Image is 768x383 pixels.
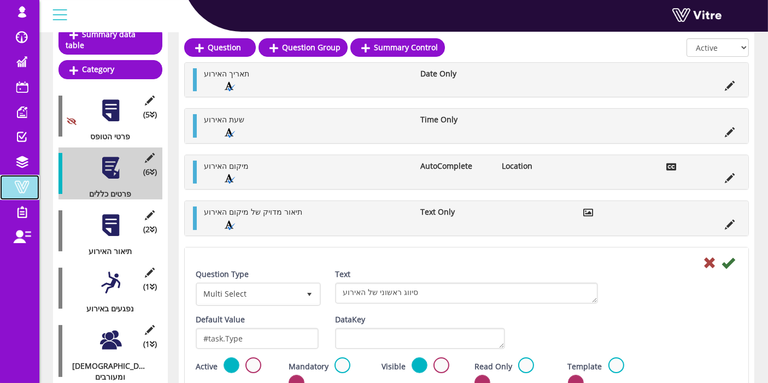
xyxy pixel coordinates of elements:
[415,161,496,172] li: AutoComplete
[58,25,162,55] a: Summary data table
[350,38,445,57] a: Summary Control
[58,246,154,257] div: תיאור האירוע
[58,60,162,79] a: Category
[184,38,256,57] a: Question
[143,224,157,235] span: (2 )
[415,207,496,217] li: Text Only
[143,281,157,292] span: (1 )
[289,361,329,372] label: Mandatory
[300,284,319,304] span: select
[204,114,244,125] span: שעת האירוע
[335,314,365,325] label: DataKey
[335,282,598,304] textarea: סיווג ראשוני של האירוע
[196,361,218,372] label: Active
[143,109,157,120] span: (5 )
[196,269,249,280] label: Question Type
[474,361,512,372] label: Read Only
[204,207,302,217] span: תיאור מדויק של מיקום האירוע
[335,269,350,280] label: Text
[204,161,249,171] span: מיקום האירוע
[58,361,154,382] div: [DEMOGRAPHIC_DATA] ומעורבים
[259,38,348,57] a: Question Group
[568,361,602,372] label: Template
[143,167,157,178] span: (6 )
[382,361,406,372] label: Visible
[415,68,496,79] li: Date Only
[197,284,300,304] span: Multi Select
[143,339,157,350] span: (1 )
[58,131,154,142] div: פרטי הטופס
[415,114,496,125] li: Time Only
[204,68,249,79] span: תאריך האירוע
[196,314,245,325] label: Default Value
[58,303,154,314] div: נפגעים באירוע
[496,161,578,172] li: Location
[58,188,154,199] div: פרטים כללים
